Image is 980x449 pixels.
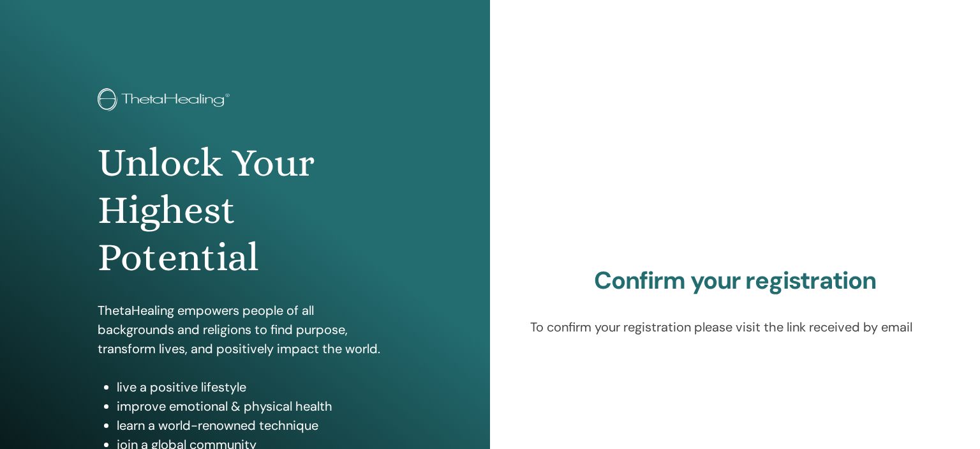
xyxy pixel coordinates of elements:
[98,139,392,282] h1: Unlock Your Highest Potential
[530,317,940,337] p: To confirm your registration please visit the link received by email
[117,377,392,397] li: live a positive lifestyle
[117,416,392,435] li: learn a world-renowned technique
[98,301,392,358] p: ThetaHealing empowers people of all backgrounds and religions to find purpose, transform lives, a...
[530,266,940,296] h2: Confirm your registration
[117,397,392,416] li: improve emotional & physical health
